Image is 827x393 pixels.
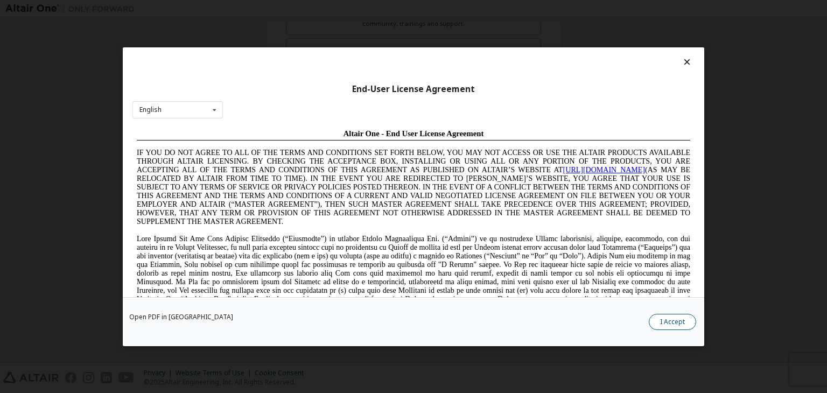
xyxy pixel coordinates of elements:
[211,4,352,13] span: Altair One - End User License Agreement
[132,83,695,94] div: End-User License Agreement
[649,314,696,330] button: I Accept
[4,24,558,101] span: IF YOU DO NOT AGREE TO ALL OF THE TERMS AND CONDITIONS SET FORTH BELOW, YOU MAY NOT ACCESS OR USE...
[431,41,513,49] a: [URL][DOMAIN_NAME]
[129,314,233,320] a: Open PDF in [GEOGRAPHIC_DATA]
[4,110,558,187] span: Lore Ipsumd Sit Ame Cons Adipisc Elitseddo (“Eiusmodte”) in utlabor Etdolo Magnaaliqua Eni. (“Adm...
[139,107,162,113] div: English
